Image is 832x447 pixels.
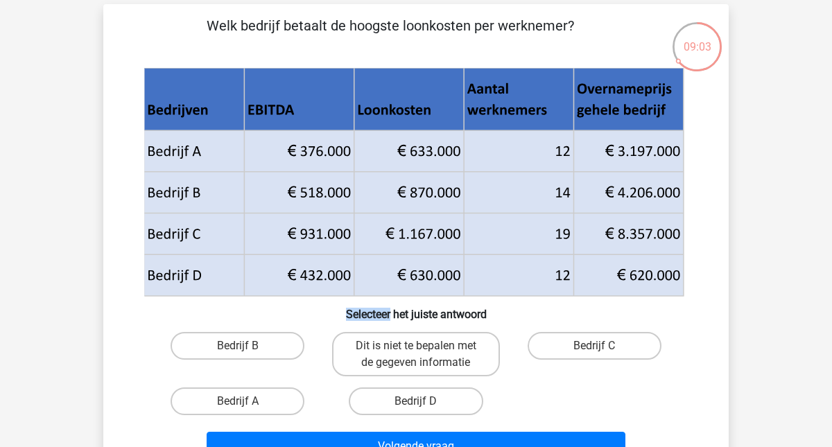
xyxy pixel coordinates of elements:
[125,297,707,321] h6: Selecteer het juiste antwoord
[349,387,483,415] label: Bedrijf D
[671,21,723,55] div: 09:03
[528,332,661,360] label: Bedrijf C
[332,332,499,376] label: Dit is niet te bepalen met de gegeven informatie
[125,15,655,57] p: Welk bedrijf betaalt de hoogste loonkosten per werknemer?
[171,332,304,360] label: Bedrijf B
[171,387,304,415] label: Bedrijf A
